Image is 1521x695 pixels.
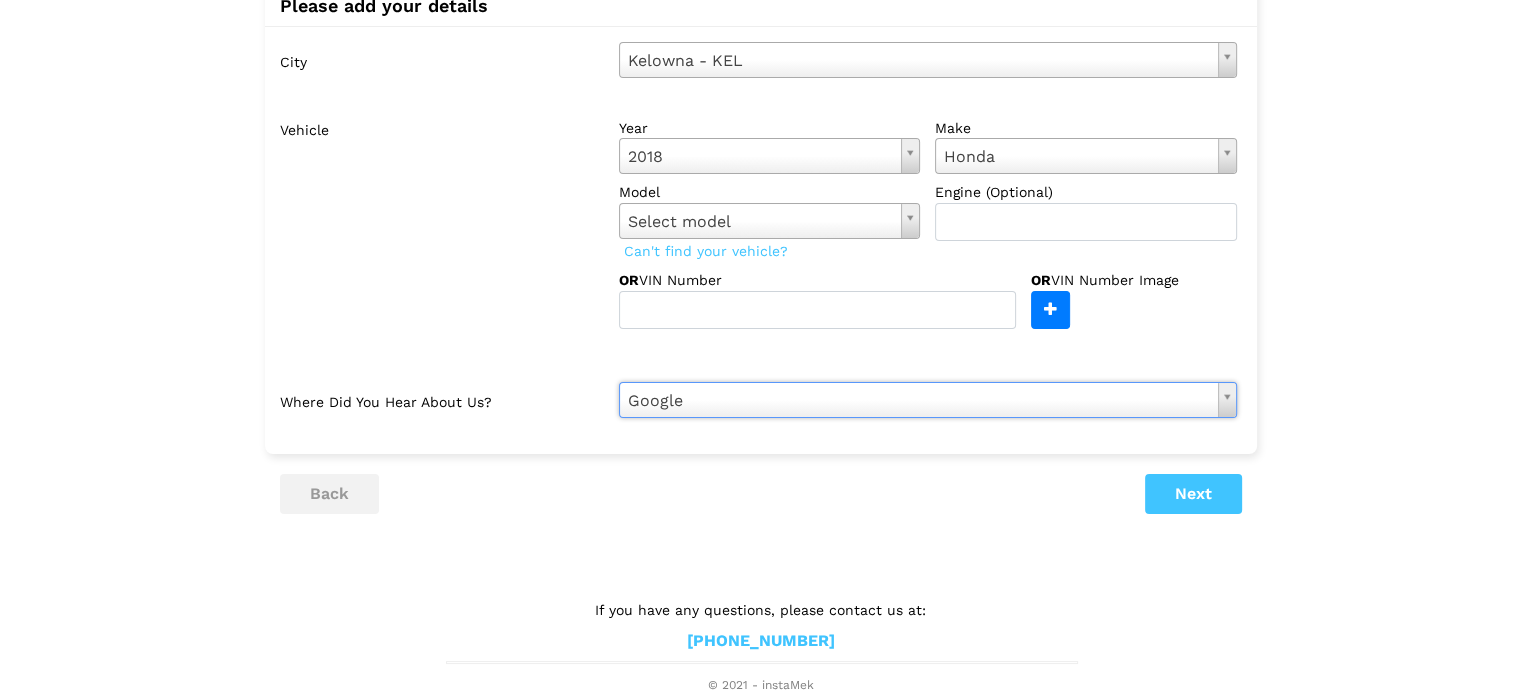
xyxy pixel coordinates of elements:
[619,42,1237,78] a: Kelowna - KEL
[628,144,894,170] span: 2018
[446,678,1076,694] span: © 2021 - instaMek
[619,203,921,239] a: Select model
[1031,272,1051,288] strong: OR
[280,474,379,514] button: back
[1145,474,1242,514] button: Next
[619,238,793,264] span: Can't find your vehicle?
[280,42,604,78] label: City
[446,599,1076,621] p: If you have any questions, please contact us at:
[619,382,1237,418] a: Google
[619,182,921,202] label: model
[935,138,1237,174] a: Honda
[619,272,639,288] strong: OR
[1031,270,1222,290] label: VIN Number Image
[280,110,604,329] label: Vehicle
[935,182,1237,202] label: Engine (Optional)
[619,118,921,138] label: year
[935,118,1237,138] label: make
[944,144,1210,170] span: Honda
[619,138,921,174] a: 2018
[619,270,784,290] label: VIN Number
[628,48,1210,74] span: Kelowna - KEL
[280,382,604,418] label: Where did you hear about us?
[687,631,835,652] a: [PHONE_NUMBER]
[628,209,894,235] span: Select model
[628,388,1210,414] span: Google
